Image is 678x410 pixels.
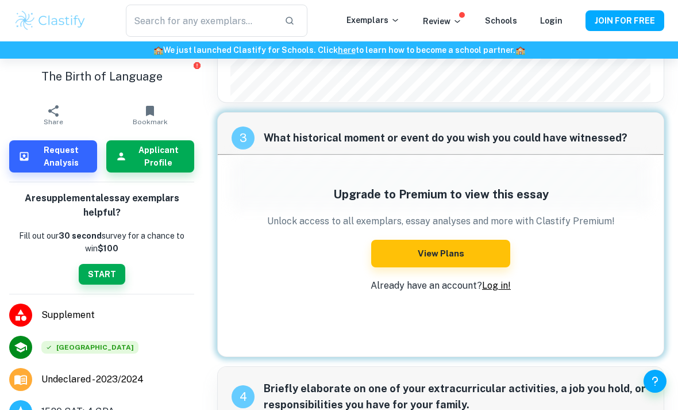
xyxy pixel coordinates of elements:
[41,373,144,386] span: Undeclared - 2023/2024
[102,99,198,131] button: Bookmark
[2,44,676,56] h6: We just launched Clastify for Schools. Click to learn how to become a school partner.
[126,5,275,37] input: Search for any exemplars...
[515,45,525,55] span: 🏫
[106,140,194,173] button: Applicant Profile
[264,130,650,146] span: What historical moment or event do you wish you could have witnessed?
[346,14,400,26] p: Exemplars
[44,118,63,126] span: Share
[267,186,615,203] h5: Upgrade to Premium to view this essay
[14,9,87,32] img: Clastify logo
[232,385,255,408] div: recipe
[59,231,102,240] b: 30 second
[267,279,615,293] p: Already have an account?
[423,15,462,28] p: Review
[485,16,517,25] a: Schools
[192,61,201,70] button: Report issue
[132,144,185,169] h6: Applicant Profile
[153,45,163,55] span: 🏫
[371,240,510,267] button: View Plans
[9,229,194,255] p: Fill out our survey for a chance to win
[232,127,255,150] div: recipe
[540,16,563,25] a: Login
[41,373,153,386] a: Major and Application Year
[9,68,194,85] h1: The Birth of Language
[585,10,664,31] button: JOIN FOR FREE
[79,264,125,285] button: START
[41,308,194,322] span: Supplement
[41,341,138,354] div: Accepted: Stanford University
[133,118,168,126] span: Bookmark
[267,214,615,228] p: Unlock access to all exemplars, essay analyses and more with Clastify Premium!
[5,99,102,131] button: Share
[644,370,667,393] button: Help and Feedback
[41,341,138,354] span: [GEOGRAPHIC_DATA]
[9,191,194,220] h6: Are supplemental essay exemplars helpful?
[9,140,97,173] button: Request Analysis
[338,45,356,55] a: here
[34,144,88,169] h6: Request Analysis
[98,244,118,253] strong: $100
[482,280,511,291] a: Log in!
